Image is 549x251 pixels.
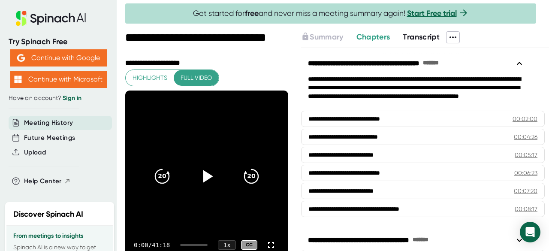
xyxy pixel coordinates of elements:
[245,9,259,18] b: free
[301,31,356,43] div: Upgrade to access
[13,233,106,239] h3: From meetings to insights
[407,9,457,18] a: Start Free trial
[218,240,236,250] div: 1 x
[63,94,81,102] a: Sign in
[310,32,343,42] span: Summary
[515,205,537,213] div: 00:08:17
[514,169,537,177] div: 00:06:23
[13,209,83,220] h2: Discover Spinach AI
[126,70,174,86] button: Highlights
[403,32,440,42] span: Transcript
[24,176,71,186] button: Help Center
[514,187,537,195] div: 00:07:20
[241,240,257,250] div: CC
[403,31,440,43] button: Transcript
[9,37,108,47] div: Try Spinach Free
[301,31,343,43] button: Summary
[10,71,107,88] button: Continue with Microsoft
[17,54,25,62] img: Aehbyd4JwY73AAAAAElFTkSuQmCC
[356,31,390,43] button: Chapters
[513,115,537,123] div: 00:02:00
[134,242,170,248] div: 0:00 / 41:18
[24,176,62,186] span: Help Center
[193,9,469,18] span: Get started for and never miss a meeting summary again!
[181,73,212,83] span: Full video
[515,151,537,159] div: 00:05:17
[24,133,75,143] button: Future Meetings
[356,32,390,42] span: Chapters
[10,49,107,67] button: Continue with Google
[24,118,73,128] button: Meeting History
[9,94,108,102] div: Have an account?
[520,222,540,242] div: Open Intercom Messenger
[174,70,219,86] button: Full video
[514,133,537,141] div: 00:04:26
[133,73,167,83] span: Highlights
[24,148,46,157] button: Upload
